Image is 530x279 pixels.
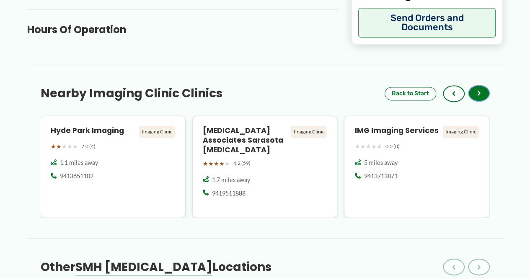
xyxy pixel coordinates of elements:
span: ★ [62,141,67,152]
span: ★ [67,141,72,152]
span: ‹ [452,89,455,99]
span: ★ [72,141,78,152]
a: IMG Imaging Services Imaging Clinic ★★★★★ 0.0 (0) 5 miles away 9413713871 [344,115,489,218]
button: ‹ [443,85,465,102]
span: ★ [214,158,219,169]
h4: IMG Imaging Services [354,126,440,136]
span: 0.0 (0) [385,142,399,151]
span: ★ [208,158,214,169]
span: ‹ [452,262,455,272]
span: 1.7 miles away [212,176,250,184]
span: 9419511888 [212,189,246,198]
h3: Hours of Operation [27,23,338,36]
span: ★ [360,141,365,152]
span: ★ [203,158,208,169]
h3: Other Locations [41,259,271,274]
button: Send Orders and Documents [358,8,496,37]
span: 2.0 (4) [81,142,96,151]
button: › [468,258,490,275]
span: › [477,88,481,98]
span: ★ [371,141,376,152]
a: [MEDICAL_DATA] Associates Sarasota [MEDICAL_DATA] Imaging Clinic ★★★★★ 4.2 (59) 1.7 miles away 94... [192,115,338,218]
span: 9413713871 [364,172,397,180]
div: Imaging Clinic [291,126,327,138]
h4: Hyde Park Imaging [51,126,136,136]
h3: Nearby Imaging Clinic Clinics [41,86,222,101]
span: SMH [MEDICAL_DATA] [75,258,212,275]
div: Imaging Clinic [139,126,175,138]
h4: [MEDICAL_DATA] Associates Sarasota [MEDICAL_DATA] [203,126,288,155]
span: 1.1 miles away [60,159,98,167]
button: › [468,85,490,102]
span: ★ [225,158,230,169]
span: 5 miles away [364,159,397,167]
button: ‹ [443,258,465,275]
span: 9413651102 [60,172,93,180]
span: ★ [365,141,371,152]
span: ★ [376,141,382,152]
span: ★ [51,141,56,152]
span: 4.2 (59) [233,159,251,168]
span: ★ [56,141,62,152]
a: Hyde Park Imaging Imaging Clinic ★★★★★ 2.0 (4) 1.1 miles away 9413651102 [40,115,186,218]
span: › [477,262,481,272]
span: ★ [354,141,360,152]
div: Imaging Clinic [443,126,479,138]
button: Back to Start [385,87,436,100]
span: ★ [219,158,225,169]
